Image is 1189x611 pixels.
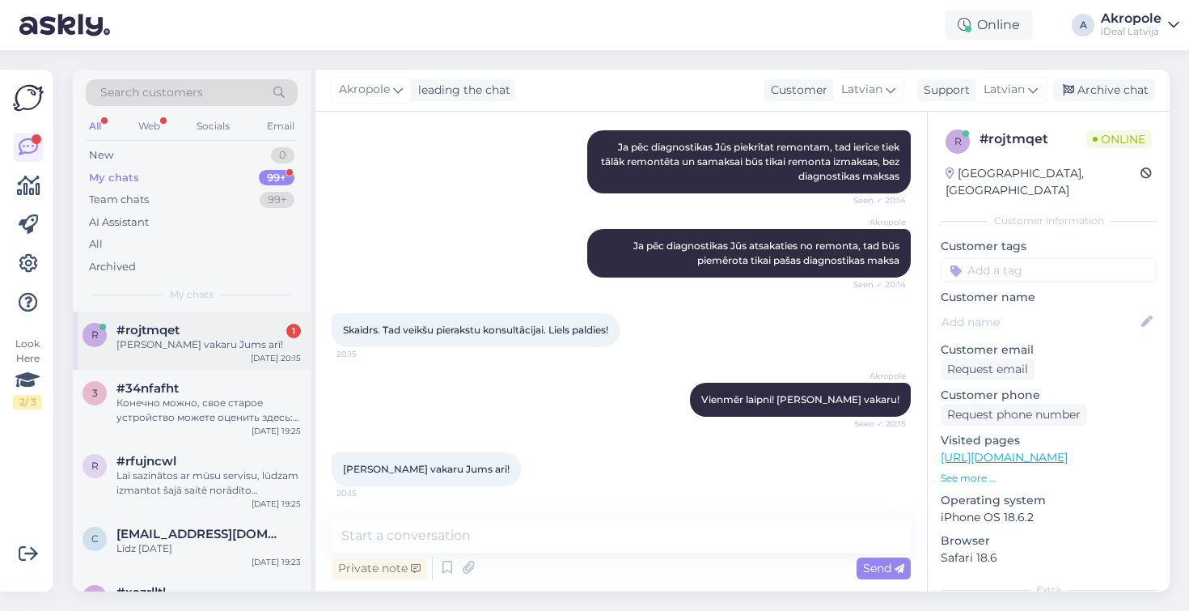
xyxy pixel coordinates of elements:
p: Customer phone [941,387,1157,404]
p: Visited pages [941,432,1157,449]
span: Seen ✓ 20:14 [845,278,906,291]
div: [DATE] 20:15 [251,352,301,364]
p: Customer tags [941,238,1157,255]
p: Customer email [941,342,1157,359]
span: Akropole [845,370,906,382]
span: Online [1086,130,1152,148]
span: Skaidrs. Tad veikšu pierakstu konsultācijai. Liels paldies! [343,324,608,336]
div: Конечно можно, свое старое устройство можете оценить здесь: [URL][DOMAIN_NAME] [116,396,301,425]
div: 99+ [259,170,294,186]
div: AI Assistant [89,214,149,231]
p: Browser [941,533,1157,549]
span: #rojtmqet [116,323,180,337]
span: 20:15 [336,487,397,499]
span: Vienmēr laipni! [PERSON_NAME] vakaru! [701,393,899,405]
span: Send [863,561,904,575]
span: r [91,460,99,472]
span: r [954,135,962,147]
span: chiefro1920@gmail.com [116,527,285,541]
div: Līdz [DATE] [116,541,301,556]
div: [PERSON_NAME] vakaru Jums arī! [116,337,301,352]
span: Latvian [984,81,1025,99]
span: Akropole [845,216,906,228]
div: Archived [89,259,136,275]
input: Add a tag [941,258,1157,282]
div: [DATE] 19:25 [252,425,301,437]
a: [URL][DOMAIN_NAME] [941,450,1068,465]
div: Web [135,116,163,137]
span: Search customers [100,84,203,101]
div: Request phone number [941,404,1087,426]
div: Akropole [1101,12,1161,25]
div: Private note [332,558,427,579]
span: My chats [170,287,214,302]
span: [PERSON_NAME] vakaru Jums arī! [343,463,510,475]
div: leading the chat [412,82,510,99]
span: x [91,591,98,603]
img: Askly Logo [13,83,44,113]
div: Support [917,82,970,99]
input: Add name [941,313,1138,331]
div: Socials [193,116,233,137]
p: iPhone OS 18.6.2 [941,509,1157,526]
div: 2 / 3 [13,395,42,409]
span: c [91,533,99,545]
div: Archive chat [1053,79,1155,101]
div: New [89,147,113,163]
div: My chats [89,170,139,186]
div: A [1072,14,1094,36]
span: #34nfafht [116,381,179,396]
span: Ja pēc diagnostikas Jūs atsakaties no remonta, tad būs piemērota tikai pašas diagnostikas maksa [633,240,902,266]
div: Extra [941,583,1157,597]
span: #rfujncwl [116,454,176,469]
p: Operating system [941,492,1157,509]
div: 0 [271,147,294,163]
p: Safari 18.6 [941,549,1157,566]
div: All [86,116,104,137]
p: See more ... [941,471,1157,486]
div: Customer [764,82,827,99]
span: Latvian [841,81,882,99]
p: Customer name [941,289,1157,306]
div: All [89,236,103,252]
span: r [91,329,99,341]
div: 99+ [260,192,294,208]
span: #xazrlltl [116,585,166,600]
div: [DATE] 19:23 [252,556,301,568]
div: iDeal Latvija [1101,25,1161,38]
div: Team chats [89,192,149,208]
div: [DATE] 19:25 [252,498,301,510]
div: Customer information [941,214,1157,228]
span: Seen ✓ 20:14 [845,194,906,206]
span: Ja pēc diagnostikas Jūs piekrītat remontam, tad ierīce tiek tālāk remontēta un samaksai būs tikai... [601,141,902,182]
div: Online [945,11,1033,40]
div: Look Here [13,337,42,409]
span: 20:15 [336,348,397,360]
div: # rojtmqet [980,129,1086,149]
div: 1 [286,324,301,338]
div: Lai sazinātos ar mūsu servisu, lūdzam izmantot šajā saitē norādīto kontaktinformāciju: [URL][DOMA... [116,469,301,498]
div: Request email [941,359,1035,380]
span: Seen ✓ 20:15 [845,418,906,430]
span: Akropole [339,81,390,99]
div: [GEOGRAPHIC_DATA], [GEOGRAPHIC_DATA] [946,165,1140,199]
a: AkropoleiDeal Latvija [1101,12,1179,38]
span: 3 [92,387,98,399]
div: Email [264,116,298,137]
